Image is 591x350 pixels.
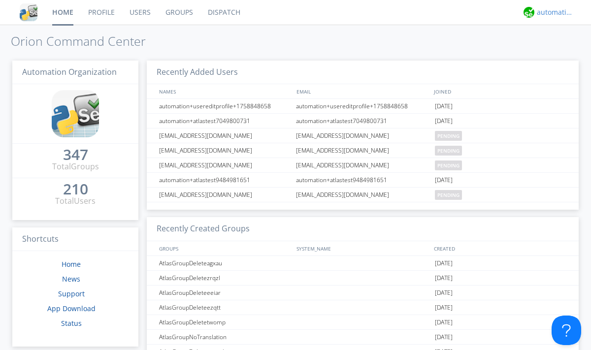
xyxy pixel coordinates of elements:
div: [EMAIL_ADDRESS][DOMAIN_NAME] [157,143,293,158]
a: AtlasGroupDeletetwomp[DATE] [147,315,579,330]
span: [DATE] [435,315,453,330]
a: [EMAIL_ADDRESS][DOMAIN_NAME][EMAIL_ADDRESS][DOMAIN_NAME]pending [147,143,579,158]
a: AtlasGroupDeleteagxau[DATE] [147,256,579,271]
div: Total Groups [52,161,99,172]
h3: Shortcuts [12,227,138,252]
a: [EMAIL_ADDRESS][DOMAIN_NAME][EMAIL_ADDRESS][DOMAIN_NAME]pending [147,158,579,173]
div: AtlasGroupDeleteagxau [157,256,293,270]
div: AtlasGroupDeleteeeiar [157,286,293,300]
div: [EMAIL_ADDRESS][DOMAIN_NAME] [294,158,432,172]
a: AtlasGroupDeletezrqzl[DATE] [147,271,579,286]
span: [DATE] [435,286,453,300]
span: pending [435,146,462,156]
a: AtlasGroupDeleteezqtt[DATE] [147,300,579,315]
a: automation+atlastest9484981651automation+atlastest9484981651[DATE] [147,173,579,188]
img: cddb5a64eb264b2086981ab96f4c1ba7 [20,3,37,21]
a: Status [61,318,82,328]
iframe: Toggle Customer Support [552,316,581,345]
h3: Recently Created Groups [147,217,579,241]
span: pending [435,131,462,141]
a: 210 [63,184,88,195]
a: News [62,274,80,284]
a: AtlasGroupDeleteeeiar[DATE] [147,286,579,300]
img: d2d01cd9b4174d08988066c6d424eccd [524,7,534,18]
div: [EMAIL_ADDRESS][DOMAIN_NAME] [294,143,432,158]
div: 210 [63,184,88,194]
div: Total Users [55,195,96,207]
a: 347 [63,150,88,161]
div: automation+usereditprofile+1758848658 [157,99,293,113]
span: [DATE] [435,99,453,114]
div: automation+atlastest7049800731 [294,114,432,128]
a: Home [62,259,81,269]
a: automation+atlastest7049800731automation+atlastest7049800731[DATE] [147,114,579,128]
span: pending [435,160,462,170]
span: Automation Organization [22,66,117,77]
div: JOINED [431,84,569,98]
span: [DATE] [435,256,453,271]
div: automation+atlastest7049800731 [157,114,293,128]
div: EMAIL [294,84,431,98]
span: [DATE] [435,330,453,345]
a: AtlasGroupNoTranslation[DATE] [147,330,579,345]
div: AtlasGroupNoTranslation [157,330,293,344]
div: [EMAIL_ADDRESS][DOMAIN_NAME] [157,158,293,172]
span: [DATE] [435,173,453,188]
div: automation+atlastest9484981651 [294,173,432,187]
span: [DATE] [435,114,453,128]
div: AtlasGroupDeleteezqtt [157,300,293,315]
a: App Download [47,304,96,313]
span: [DATE] [435,271,453,286]
div: AtlasGroupDeletezrqzl [157,271,293,285]
div: [EMAIL_ADDRESS][DOMAIN_NAME] [294,188,432,202]
h3: Recently Added Users [147,61,579,85]
a: automation+usereditprofile+1758848658automation+usereditprofile+1758848658[DATE] [147,99,579,114]
div: GROUPS [157,241,292,255]
div: AtlasGroupDeletetwomp [157,315,293,329]
div: automation+usereditprofile+1758848658 [294,99,432,113]
div: automation+atlas [537,7,574,17]
div: 347 [63,150,88,159]
img: cddb5a64eb264b2086981ab96f4c1ba7 [52,90,99,137]
div: CREATED [431,241,569,255]
span: [DATE] [435,300,453,315]
div: automation+atlastest9484981651 [157,173,293,187]
div: NAMES [157,84,292,98]
a: [EMAIL_ADDRESS][DOMAIN_NAME][EMAIL_ADDRESS][DOMAIN_NAME]pending [147,188,579,202]
div: [EMAIL_ADDRESS][DOMAIN_NAME] [294,128,432,143]
a: Support [58,289,85,298]
span: pending [435,190,462,200]
div: [EMAIL_ADDRESS][DOMAIN_NAME] [157,188,293,202]
div: [EMAIL_ADDRESS][DOMAIN_NAME] [157,128,293,143]
div: SYSTEM_NAME [294,241,431,255]
a: [EMAIL_ADDRESS][DOMAIN_NAME][EMAIL_ADDRESS][DOMAIN_NAME]pending [147,128,579,143]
